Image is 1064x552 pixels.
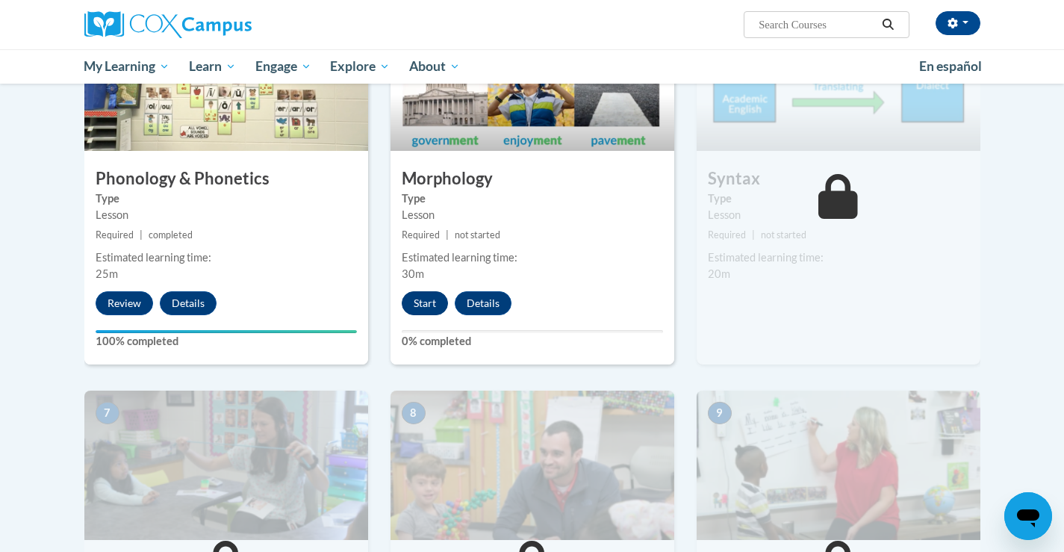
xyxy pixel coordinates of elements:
[96,229,134,241] span: Required
[84,167,368,190] h3: Phonology & Phonetics
[761,229,806,241] span: not started
[96,291,153,315] button: Review
[708,267,730,280] span: 20m
[391,391,674,540] img: Course Image
[697,391,980,540] img: Course Image
[402,333,663,350] label: 0% completed
[919,58,982,74] span: En español
[140,229,143,241] span: |
[402,190,663,207] label: Type
[402,267,424,280] span: 30m
[708,249,969,266] div: Estimated learning time:
[708,190,969,207] label: Type
[402,249,663,266] div: Estimated learning time:
[84,391,368,540] img: Course Image
[96,330,357,333] div: Your progress
[96,402,119,424] span: 7
[84,58,169,75] span: My Learning
[446,229,449,241] span: |
[320,49,399,84] a: Explore
[455,229,500,241] span: not started
[708,402,732,424] span: 9
[708,207,969,223] div: Lesson
[96,207,357,223] div: Lesson
[160,291,217,315] button: Details
[697,167,980,190] h3: Syntax
[84,11,368,38] a: Cox Campus
[179,49,246,84] a: Learn
[708,229,746,241] span: Required
[246,49,321,84] a: Engage
[75,49,180,84] a: My Learning
[391,167,674,190] h3: Morphology
[84,11,252,38] img: Cox Campus
[96,267,118,280] span: 25m
[96,190,357,207] label: Type
[402,207,663,223] div: Lesson
[455,291,511,315] button: Details
[189,58,236,75] span: Learn
[149,229,193,241] span: completed
[255,58,311,75] span: Engage
[330,58,390,75] span: Explore
[62,49,1003,84] div: Main menu
[402,229,440,241] span: Required
[877,16,899,34] button: Search
[399,49,470,84] a: About
[96,249,357,266] div: Estimated learning time:
[936,11,980,35] button: Account Settings
[409,58,460,75] span: About
[909,51,992,82] a: En español
[757,16,877,34] input: Search Courses
[402,402,426,424] span: 8
[752,229,755,241] span: |
[402,291,448,315] button: Start
[96,333,357,350] label: 100% completed
[1004,492,1052,540] iframe: Button to launch messaging window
